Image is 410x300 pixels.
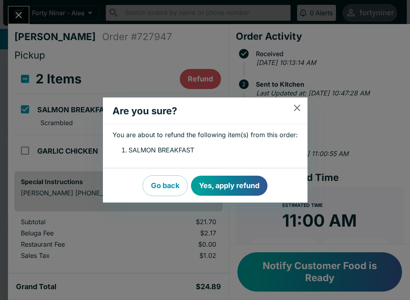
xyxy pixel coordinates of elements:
p: You are about to refund the following item(s) from this order: [113,131,298,139]
button: Yes, apply refund [191,176,267,196]
button: close [287,97,307,118]
button: Go back [143,175,188,196]
li: SALMON BREAKFAST [129,145,298,156]
h2: Are you sure? [103,101,291,122]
